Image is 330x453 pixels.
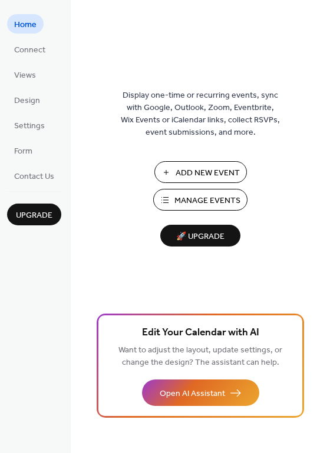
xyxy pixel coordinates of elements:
[7,14,44,34] a: Home
[118,342,282,371] span: Want to adjust the layout, update settings, or change the design? The assistant can help.
[14,95,40,107] span: Design
[14,19,37,31] span: Home
[14,120,45,132] span: Settings
[14,171,54,183] span: Contact Us
[154,161,247,183] button: Add New Event
[7,65,43,84] a: Views
[153,189,247,211] button: Manage Events
[7,115,52,135] a: Settings
[142,379,259,406] button: Open AI Assistant
[16,209,52,222] span: Upgrade
[176,167,240,179] span: Add New Event
[7,204,61,225] button: Upgrade
[121,89,280,139] span: Display one-time or recurring events, sync with Google, Outlook, Zoom, Eventbrite, Wix Events or ...
[7,90,47,109] a: Design
[7,39,52,59] a: Connect
[142,325,259,341] span: Edit Your Calendar with AI
[174,195,240,207] span: Manage Events
[14,69,36,82] span: Views
[160,388,225,400] span: Open AI Assistant
[14,44,45,56] span: Connect
[7,141,39,160] a: Form
[14,145,32,158] span: Form
[7,166,61,185] a: Contact Us
[160,225,240,247] button: 🚀 Upgrade
[167,229,233,245] span: 🚀 Upgrade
